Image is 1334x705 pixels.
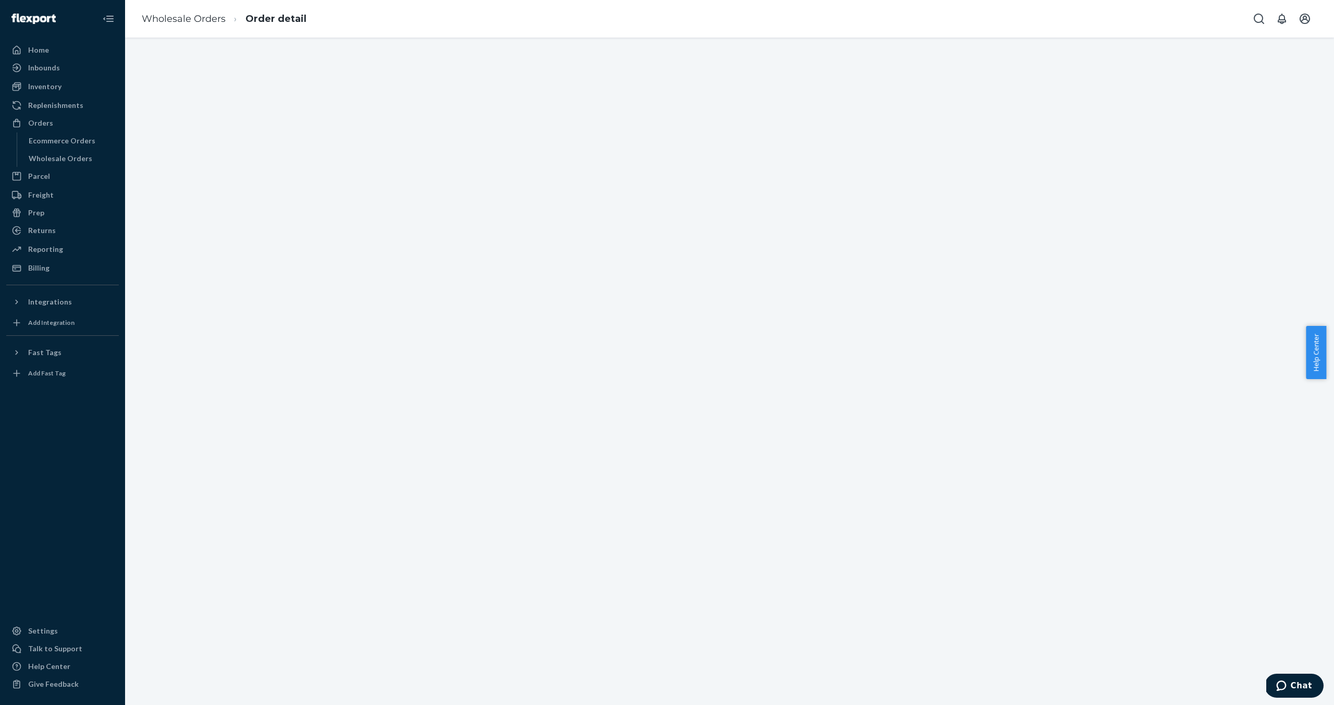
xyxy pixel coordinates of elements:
a: Returns [6,222,119,239]
a: Freight [6,187,119,203]
a: Home [6,42,119,58]
a: Help Center [6,658,119,675]
a: Inbounds [6,59,119,76]
div: Replenishments [28,100,83,111]
a: Inventory [6,78,119,95]
div: Inbounds [28,63,60,73]
button: Close Navigation [98,8,119,29]
div: Give Feedback [28,679,79,689]
div: Reporting [28,244,63,254]
a: Reporting [6,241,119,258]
a: Wholesale Orders [23,150,119,167]
ol: breadcrumbs [133,4,315,34]
a: Orders [6,115,119,131]
button: Integrations [6,294,119,310]
div: Parcel [28,171,50,181]
a: Parcel [6,168,119,185]
a: Add Fast Tag [6,365,119,382]
button: Talk to Support [6,640,119,657]
div: Fast Tags [28,347,61,358]
div: Freight [28,190,54,200]
button: Open notifications [1271,8,1292,29]
div: Ecommerce Orders [29,136,95,146]
div: Settings [28,626,58,636]
button: Give Feedback [6,676,119,692]
div: Inventory [28,81,61,92]
a: Order detail [245,13,306,25]
div: Talk to Support [28,643,82,654]
a: Add Integration [6,314,119,331]
div: Home [28,45,49,55]
iframe: Opens a widget where you can chat to one of our agents [1266,674,1324,700]
div: Add Integration [28,318,75,327]
div: Help Center [28,661,70,672]
button: Open Search Box [1249,8,1269,29]
div: Add Fast Tag [28,369,66,378]
div: Integrations [28,297,72,307]
button: Open account menu [1294,8,1315,29]
div: Orders [28,118,53,128]
a: Wholesale Orders [142,13,226,25]
a: Ecommerce Orders [23,132,119,149]
div: Returns [28,225,56,236]
a: Settings [6,623,119,639]
a: Billing [6,260,119,276]
div: Billing [28,263,50,273]
div: Wholesale Orders [29,153,92,164]
button: Fast Tags [6,344,119,361]
img: Flexport logo [11,14,56,24]
a: Replenishments [6,97,119,114]
button: Help Center [1306,326,1326,379]
a: Prep [6,204,119,221]
div: Prep [28,208,44,218]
